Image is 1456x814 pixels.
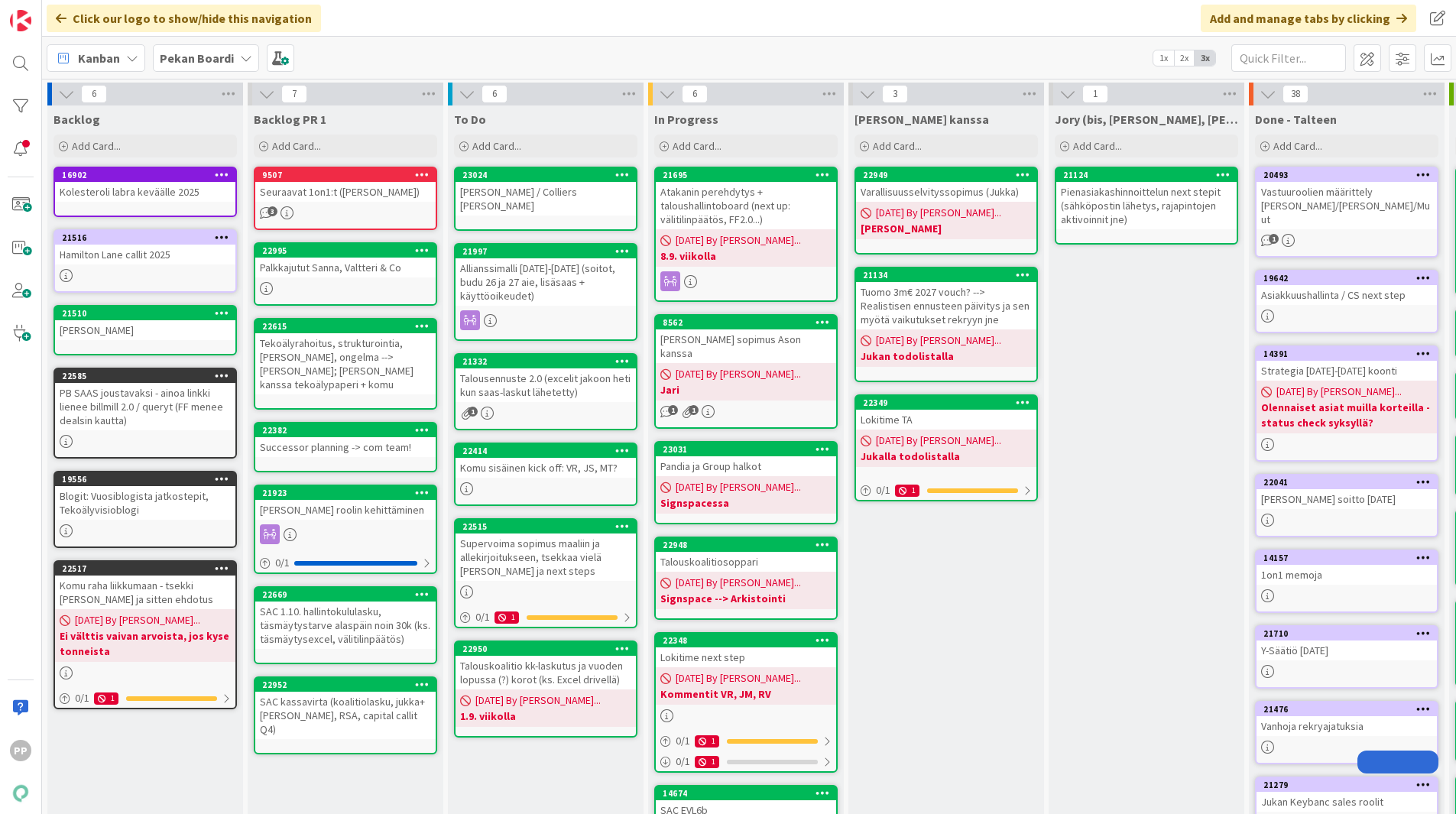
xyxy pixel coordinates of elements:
div: [PERSON_NAME] / Colliers [PERSON_NAME] [456,182,636,216]
b: Olennaiset asiat muilla korteilla - status check syksyllä? [1261,400,1432,430]
div: 14391 [1263,349,1437,359]
div: 21516 [62,232,235,243]
div: 22952 [255,678,436,692]
span: [DATE] By [PERSON_NAME]... [475,692,601,709]
span: 0 / 1 [275,555,290,571]
span: 0 / 1 [75,690,89,706]
div: 21476Vanhoja rekryajatuksia [1257,702,1437,736]
span: 3x [1195,50,1215,66]
b: Kommentit VR, JM, RV [660,686,832,702]
div: Talouskoalitiosoppari [656,552,836,572]
div: 22995 [255,244,436,258]
div: 0/11 [656,752,836,771]
div: 141571on1 memoja [1257,551,1437,585]
div: 23031 [656,443,836,456]
div: Asiakkuushallinta / CS next step [1257,285,1437,305]
span: [DATE] By [PERSON_NAME]... [1276,384,1402,400]
div: 0/11 [656,731,836,751]
div: 8562 [663,317,836,328]
span: [DATE] By [PERSON_NAME]... [75,612,200,628]
span: 3 [268,206,277,216]
div: 16902 [55,168,235,182]
span: Jukan kanssa [854,112,989,127]
span: 3 [882,85,908,103]
div: Supervoima sopimus maaliin ja allekirjoitukseen, tsekkaa vielä [PERSON_NAME] ja next steps [456,533,636,581]
div: 14674 [656,786,836,800]
div: 21695 [656,168,836,182]
div: 1 [895,485,919,497]
div: Vanhoja rekryajatuksia [1257,716,1437,736]
a: 22517Komu raha liikkumaan - tsekki [PERSON_NAME] ja sitten ehdotus[DATE] By [PERSON_NAME]...Ei vä... [54,560,237,709]
div: 22950Talouskoalitio kk-laskutus ja vuoden lopussa (?) korot (ks. Excel drivellä) [456,642,636,689]
b: Jukan todolistalla [861,349,1032,364]
div: 22515 [456,520,636,533]
div: 21997 [456,245,636,258]
a: 22414Komu sisäinen kick off: VR, JS, MT? [454,443,637,506]
div: 21124 [1056,168,1237,182]
a: 22585PB SAAS joustavaksi - ainoa linkki lienee billmill 2.0 / queryt (FF menee dealsin kautta) [54,368,237,459]
div: 22349Lokitime TA [856,396,1036,430]
div: Blogit: Vuosiblogista jatkostepit, Tekoälyvisioblogi [55,486,235,520]
a: 22382Successor planning -> com team! [254,422,437,472]
span: 0 / 1 [676,754,690,770]
span: 0 / 1 [475,609,490,625]
a: 21124Pienasiakashinnoittelun next stepit (sähköpostin lähetys, rajapintojen aktivoinnit jne) [1055,167,1238,245]
a: 22041[PERSON_NAME] soitto [DATE] [1255,474,1438,537]
div: 22948 [656,538,836,552]
div: 22952SAC kassavirta (koalitiolasku, jukka+[PERSON_NAME], RSA, capital callit Q4) [255,678,436,739]
span: 1 [1082,85,1108,103]
div: 21124Pienasiakashinnoittelun next stepit (sähköpostin lähetys, rajapintojen aktivoinnit jne) [1056,168,1237,229]
div: 22615 [262,321,436,332]
div: 21279 [1257,778,1437,792]
b: [PERSON_NAME] [861,221,1032,236]
span: 6 [682,85,708,103]
span: [DATE] By [PERSON_NAME]... [876,332,1001,349]
a: 20493Vastuuroolien määrittely [PERSON_NAME]/[PERSON_NAME]/Muut [1255,167,1438,258]
div: 22382 [255,423,436,437]
span: [DATE] By [PERSON_NAME]... [876,205,1001,221]
div: 21997Allianssimalli [DATE]-[DATE] (soitot, budu 26 ja 27 aie, lisäsaas + käyttöoikeudet) [456,245,636,306]
b: Jukalla todolistalla [861,449,1032,464]
div: 0/11 [456,608,636,627]
div: 16902Kolesteroli labra keväälle 2025 [55,168,235,202]
div: 22414Komu sisäinen kick off: VR, JS, MT? [456,444,636,478]
a: 19642Asiakkuushallinta / CS next step [1255,270,1438,333]
div: 22948 [663,540,836,550]
div: 22348 [656,634,836,647]
div: 21124 [1063,170,1237,180]
span: 0 / 1 [676,733,690,749]
span: To Do [454,112,486,127]
div: 22995 [262,245,436,256]
a: 23031Pandia ja Group halkot[DATE] By [PERSON_NAME]...Signspacessa [654,441,838,524]
div: Hamilton Lane callit 2025 [55,245,235,264]
span: Jory (bis, kenno, bohr) [1055,112,1238,127]
b: Signspace --> Arkistointi [660,591,832,606]
span: Backlog PR 1 [254,112,326,127]
div: 14674 [663,788,836,799]
span: 1 [468,407,478,417]
div: 22041 [1263,477,1437,488]
div: 14391Strategia [DATE]-[DATE] koonti [1257,347,1437,381]
div: 1 [695,756,719,768]
span: [DATE] By [PERSON_NAME]... [676,575,801,591]
a: 9507Seuraavat 1on1:t ([PERSON_NAME]) [254,167,437,230]
span: 6 [81,85,107,103]
div: [PERSON_NAME] soitto [DATE] [1257,489,1437,509]
div: 9507 [255,168,436,182]
div: 21134Tuomo 3m€ 2027 vouch? --> Realistisen ennusteen päivitys ja sen myötä vaikutukset rekryyn jne [856,268,1036,329]
a: 22515Supervoima sopimus maaliin ja allekirjoitukseen, tsekkaa vielä [PERSON_NAME] ja next steps0/11 [454,518,637,628]
a: 22669SAC 1.10. hallintokululasku, täsmäytystarve alaspäin noin 30k (ks. täsmäytysexcel, välitilin... [254,586,437,664]
span: [DATE] By [PERSON_NAME]... [676,232,801,248]
div: Tekoälyrahoitus, strukturointia, [PERSON_NAME], ongelma --> [PERSON_NAME]; [PERSON_NAME] kanssa t... [255,333,436,394]
b: 8.9. viikolla [660,248,832,264]
div: Jukan Keybanc sales roolit [1257,792,1437,812]
div: [PERSON_NAME] [55,320,235,340]
div: 20493 [1263,170,1437,180]
div: 21695Atakanin perehdytys + taloushallintoboard (next up: välitilinpäätös, FF2.0...) [656,168,836,229]
div: PB SAAS joustavaksi - ainoa linkki lienee billmill 2.0 / queryt (FF menee dealsin kautta) [55,383,235,430]
a: 14391Strategia [DATE]-[DATE] koonti[DATE] By [PERSON_NAME]...Olennaiset asiat muilla korteilla - ... [1255,345,1438,462]
div: 21279 [1263,780,1437,790]
img: avatar [10,783,31,804]
a: 22348Lokitime next step[DATE] By [PERSON_NAME]...Kommentit VR, JM, RV0/110/11 [654,632,838,773]
span: Backlog [54,112,100,127]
